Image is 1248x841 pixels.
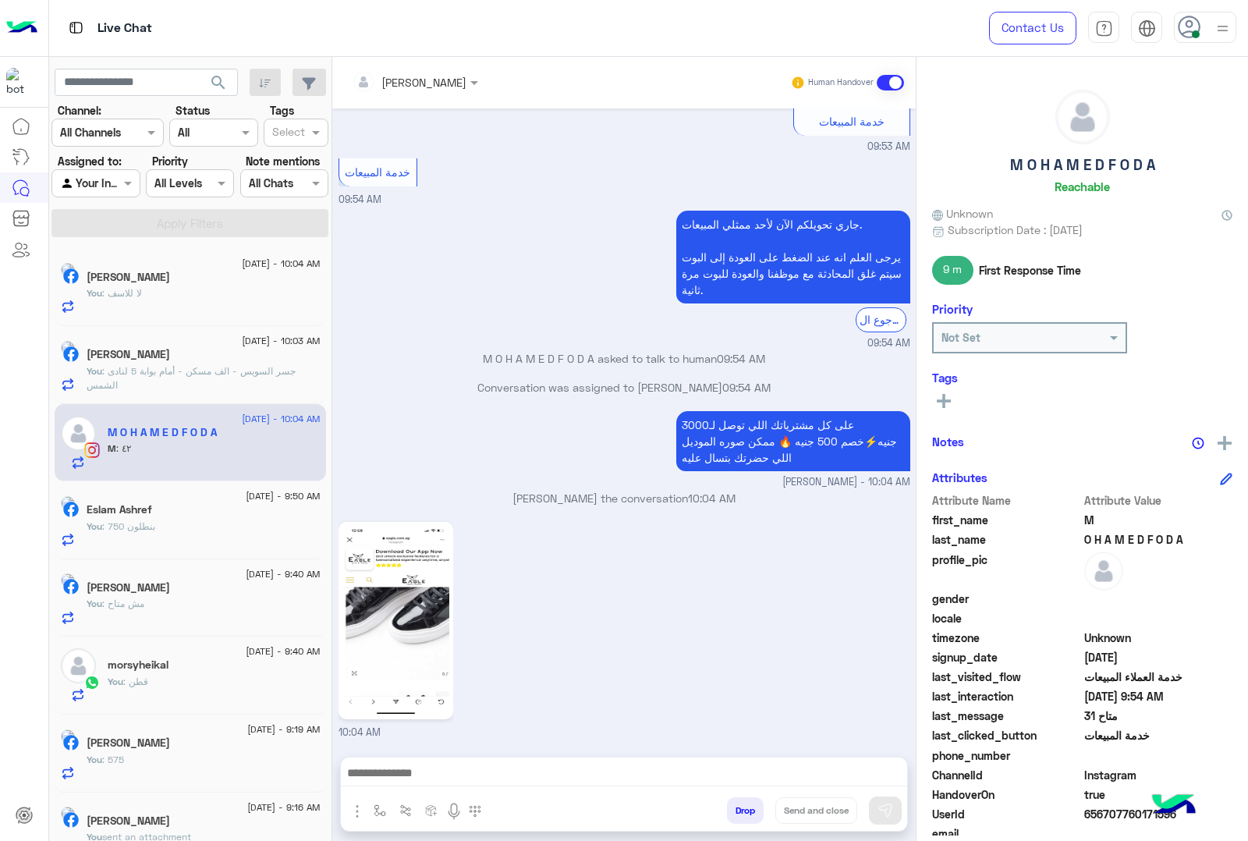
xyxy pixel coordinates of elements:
img: send attachment [348,802,367,821]
span: [DATE] - 9:40 AM [246,567,320,581]
span: Attribute Value [1084,492,1233,509]
span: true [1084,786,1233,803]
button: Trigger scenario [393,797,419,823]
a: Contact Us [989,12,1076,44]
span: ChannelId [932,767,1081,783]
img: Facebook [63,346,79,362]
span: 9 m [932,256,973,284]
img: defaultAdmin.png [1056,90,1109,144]
span: 10:04 AM [339,726,381,738]
label: Status [175,102,210,119]
span: [DATE] - 9:19 AM [247,722,320,736]
span: last_message [932,708,1081,724]
h5: Eslam Ashref [87,503,152,516]
span: 09:53 AM [867,140,910,154]
span: null [1084,747,1233,764]
h5: M O H A M E D F O D A [108,426,217,439]
span: 09:54 AM [722,381,771,394]
button: select flow [367,797,393,823]
h6: Reachable [1055,179,1110,193]
img: picture [61,729,75,743]
p: 20/8/2025, 9:54 AM [676,211,910,303]
span: متاح 31 [1084,708,1233,724]
h6: Tags [932,371,1232,385]
img: Facebook [63,735,79,751]
img: Facebook [63,268,79,284]
span: first_name [932,512,1081,528]
img: notes [1192,437,1204,449]
span: خدمة العملاء المبيعات [1084,669,1233,685]
img: send message [877,803,893,818]
span: [DATE] - 10:03 AM [242,334,320,348]
span: [DATE] - 9:16 AM [247,800,320,814]
span: خدمة المبيعات [345,165,410,179]
img: Facebook [63,579,79,594]
span: You [87,598,102,609]
img: profile [1213,19,1232,38]
h6: Attributes [932,470,987,484]
span: 656707760171596 [1084,806,1233,822]
span: ٤٢ [116,442,131,454]
img: hulul-logo.png [1147,779,1201,833]
span: لا للاسف [102,287,142,299]
span: last_name [932,531,1081,548]
span: You [87,520,102,532]
button: Drop [727,797,764,824]
img: defaultAdmin.png [61,648,96,683]
h5: M O H A M E D F O D A [1010,156,1155,174]
h5: Mostafa Mahmoud [87,736,170,750]
h6: Priority [932,302,973,316]
label: Assigned to: [58,153,122,169]
span: 2025-08-17T09:59:44.739Z [1084,649,1233,665]
span: signup_date [932,649,1081,665]
span: Subscription Date : [DATE] [948,222,1083,238]
img: picture [61,496,75,510]
img: send voice note [445,802,463,821]
img: Facebook [63,502,79,517]
img: tab [66,18,86,37]
span: قطن [123,676,148,687]
img: tab [1138,20,1156,37]
span: First Response Time [979,262,1081,279]
label: Note mentions [246,153,320,169]
span: M [108,442,116,454]
span: O H A M E D F O D A [1084,531,1233,548]
span: You [87,754,102,765]
span: Attribute Name [932,492,1081,509]
span: بنطلون 750 [102,520,155,532]
div: Select [270,123,305,144]
label: Tags [270,102,294,119]
span: خدمة المبيعات [819,115,885,128]
h5: Mohamed Radwan [87,581,170,594]
span: 10:04 AM [688,491,736,505]
img: Logo [6,12,37,44]
span: جسر السويس - الف مسكن - أمام بوابة 5 لنادى الشمس [87,365,296,391]
span: You [87,287,102,299]
span: phone_number [932,747,1081,764]
span: You [108,676,123,687]
label: Priority [152,153,188,169]
span: [DATE] - 9:40 AM [246,644,320,658]
span: 2025-08-20T06:54:16.397Z [1084,688,1233,704]
span: last_visited_flow [932,669,1081,685]
button: search [200,69,238,102]
span: null [1084,591,1233,607]
span: You [87,365,102,377]
img: WhatsApp [84,675,100,690]
span: 09:54 AM [867,336,910,351]
span: 09:54 AM [717,352,765,365]
button: Apply Filters [51,209,328,237]
p: [PERSON_NAME] the conversation [339,490,910,506]
span: 8 [1084,767,1233,783]
span: [DATE] - 9:50 AM [246,489,320,503]
span: 09:54 AM [339,193,381,205]
img: 713415422032625 [6,68,34,96]
img: create order [425,804,438,817]
span: خدمة المبيعات [1084,727,1233,743]
div: الرجوع ال Bot [856,307,906,332]
span: 575 [102,754,124,765]
img: add [1218,436,1232,450]
span: search [209,73,228,92]
span: مش متاح [102,598,144,609]
img: defaultAdmin.png [1084,552,1123,591]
